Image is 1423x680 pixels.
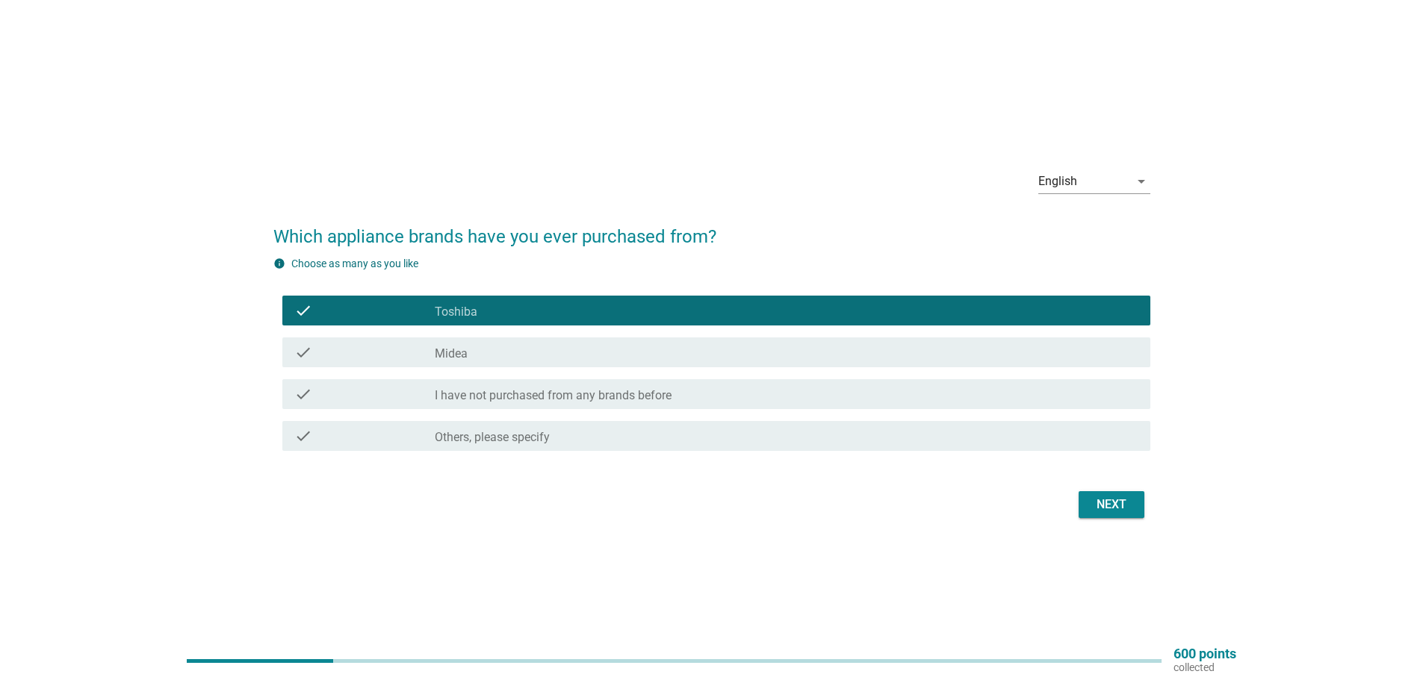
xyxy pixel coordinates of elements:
label: Midea [435,346,468,361]
button: Next [1079,491,1144,518]
div: English [1038,175,1077,188]
i: arrow_drop_down [1132,172,1150,190]
label: Choose as many as you like [291,258,418,269]
label: I have not purchased from any brands before [435,388,672,403]
label: Others, please specify [435,430,550,445]
i: check [294,427,312,445]
i: check [294,343,312,361]
label: Toshiba [435,305,477,319]
i: info [273,258,285,269]
i: check [294,385,312,403]
p: collected [1174,661,1236,674]
div: Next [1091,496,1132,514]
h2: Which appliance brands have you ever purchased from? [273,208,1150,250]
p: 600 points [1174,647,1236,661]
i: check [294,302,312,319]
